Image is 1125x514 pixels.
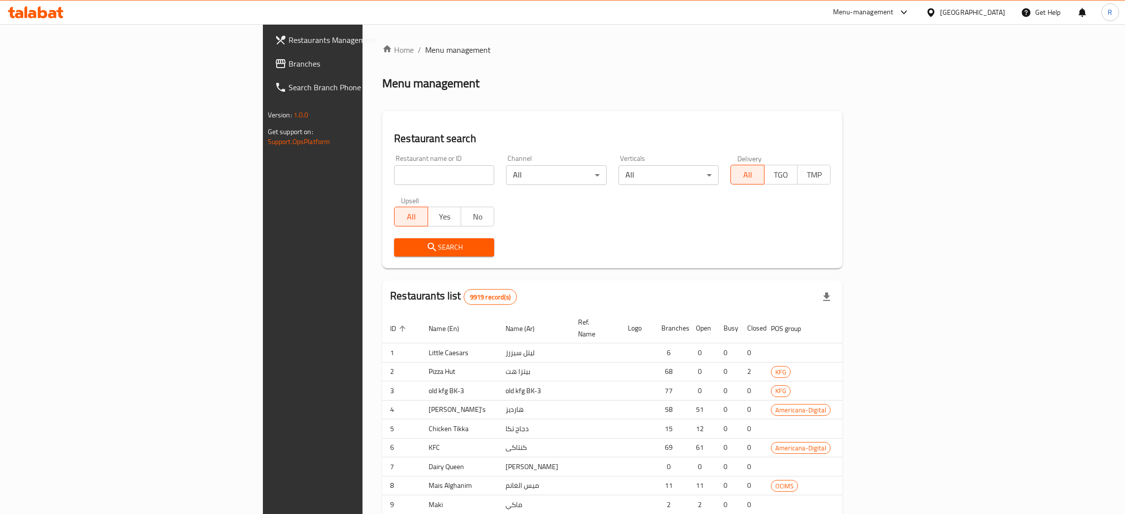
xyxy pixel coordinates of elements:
th: Closed [739,313,763,343]
td: 0 [739,438,763,457]
input: Search for restaurant name or ID.. [394,165,494,185]
span: No [465,210,490,224]
nav: breadcrumb [382,44,842,56]
td: 77 [653,381,688,401]
div: Export file [815,285,838,309]
td: 51 [688,400,716,419]
td: 0 [716,400,739,419]
span: 1.0.0 [293,109,309,121]
span: ID [390,323,409,334]
label: Delivery [737,155,762,162]
td: 11 [688,476,716,495]
td: [PERSON_NAME]'s [421,400,498,419]
span: Americana-Digital [771,404,830,416]
th: Open [688,313,716,343]
td: 0 [739,343,763,363]
th: Logo [620,313,653,343]
span: Get support on: [268,125,313,138]
span: TGO [768,168,794,182]
span: KFG [771,367,790,378]
td: 0 [716,438,739,457]
button: TGO [764,165,798,184]
td: 6 [653,343,688,363]
span: All [399,210,424,224]
span: Name (En) [429,323,472,334]
td: دجاج تكا [498,419,570,439]
button: No [461,207,494,226]
td: 0 [653,457,688,477]
td: 0 [716,381,739,401]
td: 61 [688,438,716,457]
td: 0 [739,400,763,419]
td: 0 [688,362,716,381]
span: All [735,168,760,182]
button: TMP [797,165,831,184]
td: Chicken Tikka [421,419,498,439]
a: Branches [267,52,451,75]
td: old kfg BK-3 [421,381,498,401]
td: هارديز [498,400,570,419]
span: Version: [268,109,292,121]
div: All [618,165,719,185]
td: Dairy Queen [421,457,498,477]
span: Yes [432,210,457,224]
td: ليتل سيزرز [498,343,570,363]
td: 2 [739,362,763,381]
span: TMP [801,168,827,182]
span: Branches [289,58,443,70]
span: R [1108,7,1112,18]
td: old kfg BK-3 [498,381,570,401]
span: 9919 record(s) [464,293,516,302]
td: بيتزا هت [498,362,570,381]
td: 68 [653,362,688,381]
td: ميس الغانم [498,476,570,495]
div: Menu-management [833,6,894,18]
span: OCIMS [771,480,798,492]
td: Mais Alghanim [421,476,498,495]
button: All [730,165,764,184]
th: Busy [716,313,739,343]
label: Upsell [401,197,419,204]
span: Search Branch Phone [289,81,443,93]
button: Search [394,238,494,257]
td: KFC [421,438,498,457]
td: 0 [716,343,739,363]
div: Total records count [464,289,517,305]
td: 0 [688,457,716,477]
th: Branches [653,313,688,343]
h2: Restaurants list [390,289,517,305]
td: 0 [739,381,763,401]
td: 0 [739,457,763,477]
span: Americana-Digital [771,442,830,454]
div: All [506,165,606,185]
a: Restaurants Management [267,28,451,52]
span: Search [402,241,486,254]
h2: Restaurant search [394,131,831,146]
span: Name (Ar) [506,323,547,334]
td: Pizza Hut [421,362,498,381]
td: 0 [688,381,716,401]
a: Search Branch Phone [267,75,451,99]
td: 69 [653,438,688,457]
span: Ref. Name [578,316,608,340]
a: Support.OpsPlatform [268,135,330,148]
td: [PERSON_NAME] [498,457,570,477]
td: 0 [716,457,739,477]
td: كنتاكى [498,438,570,457]
td: 0 [688,343,716,363]
span: Menu management [425,44,491,56]
td: 0 [716,476,739,495]
td: 12 [688,419,716,439]
span: Restaurants Management [289,34,443,46]
div: [GEOGRAPHIC_DATA] [940,7,1005,18]
td: 0 [716,362,739,381]
td: 0 [739,419,763,439]
span: KFG [771,385,790,397]
td: 0 [739,476,763,495]
td: 15 [653,419,688,439]
td: 11 [653,476,688,495]
td: 0 [716,419,739,439]
td: Little Caesars [421,343,498,363]
td: 58 [653,400,688,419]
span: POS group [771,323,814,334]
